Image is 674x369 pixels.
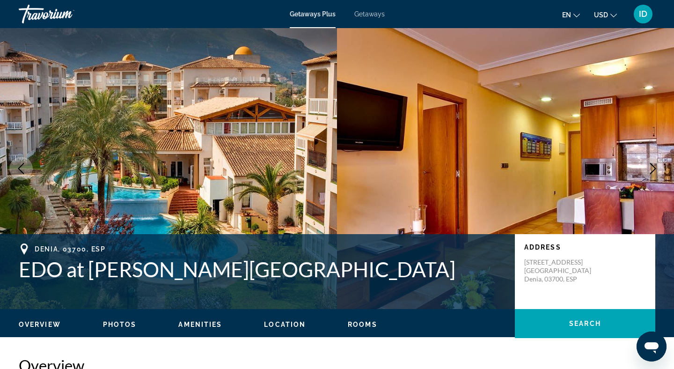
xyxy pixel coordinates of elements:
button: Next image [641,157,665,180]
button: Search [515,309,655,338]
span: Rooms [348,321,377,328]
span: ID [639,9,647,19]
button: Change currency [594,8,617,22]
span: Photos [103,321,137,328]
button: User Menu [631,4,655,24]
a: Travorium [19,2,112,26]
span: Amenities [178,321,222,328]
a: Getaways Plus [290,10,336,18]
span: Denia, 03700, ESP [35,245,106,253]
a: Getaways [354,10,385,18]
span: USD [594,11,608,19]
span: en [562,11,571,19]
span: Overview [19,321,61,328]
button: Rooms [348,320,377,329]
button: Amenities [178,320,222,329]
h1: EDO at [PERSON_NAME][GEOGRAPHIC_DATA] [19,257,505,281]
p: Address [524,244,646,251]
iframe: Button to launch messaging window [637,332,667,362]
button: Change language [562,8,580,22]
p: [STREET_ADDRESS] [GEOGRAPHIC_DATA] Denia, 03700, ESP [524,258,599,283]
button: Overview [19,320,61,329]
button: Photos [103,320,137,329]
button: Location [264,320,306,329]
span: Location [264,321,306,328]
button: Previous image [9,157,33,180]
span: Search [569,320,601,327]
